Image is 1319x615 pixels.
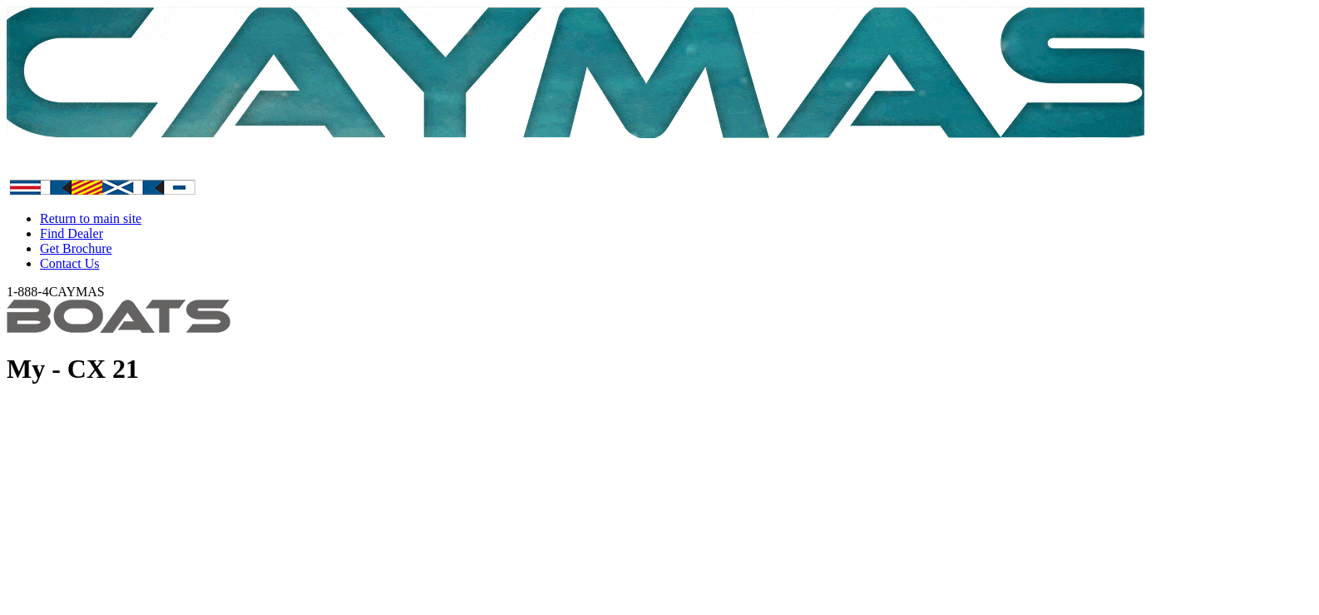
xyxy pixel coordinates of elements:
[7,300,230,333] img: header-img-254127e0d71590253d4cf57f5b8b17b756bd278d0e62775bdf129cc0fd38fc60.png
[7,7,1144,138] img: caymas_header-bg-621bc780a56b2cd875ed1f8581b5c810a50df5f1f81e99b05bf97a0d1590d6ad.gif
[7,354,1312,384] h1: My - CX 21
[40,226,103,241] a: Find Dealer
[40,256,100,270] a: Contact Us
[40,241,112,255] a: Get Brochure
[40,211,141,226] a: Return to main site
[7,285,1312,300] div: 1-888-4CAYMAS
[7,141,297,195] img: white-logo-c9c8dbefe5ff5ceceb0f0178aa75bf4bb51f6bca0971e226c86eb53dfe498488.png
